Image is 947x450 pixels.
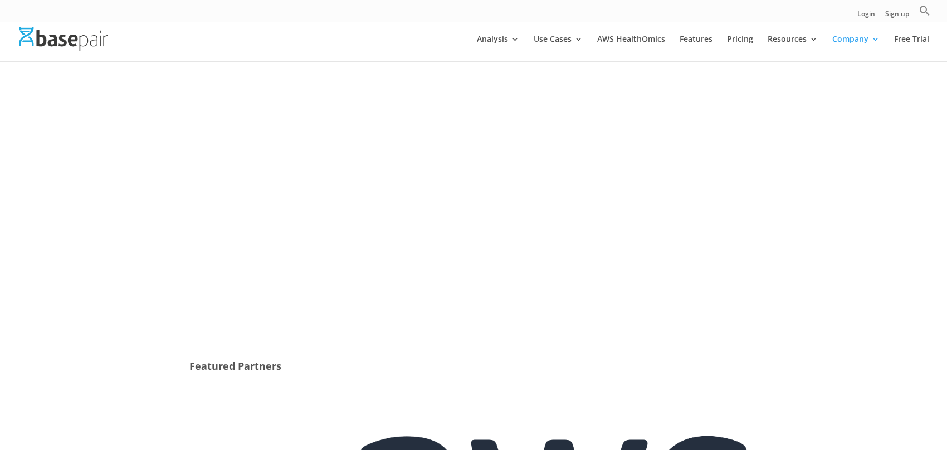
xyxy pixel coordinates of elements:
a: Company [832,35,880,61]
a: Resources [768,35,818,61]
a: Become a partner [415,241,532,268]
span: At Basepair, we believe in the strength of collaboration and the transformative potential that pa... [173,138,774,202]
img: Basepair [19,27,108,51]
strong: Unleashing the Power of Partnerships [314,107,633,130]
svg: Search [919,5,930,16]
a: Use Cases [534,35,583,61]
a: Pricing [727,35,753,61]
a: Sign up [885,11,909,22]
strong: Featured Partners [189,359,281,373]
a: Login [857,11,875,22]
strong: Basepair Partner Program (BPP) [494,178,616,188]
a: Search Icon Link [919,5,930,22]
a: Free Trial [894,35,929,61]
a: AWS HealthOmics [597,35,665,61]
a: Analysis [477,35,519,61]
a: Features [680,35,712,61]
